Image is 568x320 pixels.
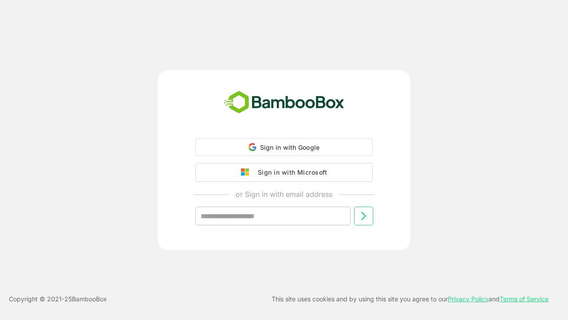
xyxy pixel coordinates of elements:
img: google [241,168,253,176]
a: Privacy Policy [448,295,489,303]
p: or Sign in with email address [236,189,332,200]
div: Sign in with Google [195,138,373,156]
span: Sign in with Google [260,144,320,151]
button: Sign in with Microsoft [195,163,373,182]
div: Sign in with Microsoft [253,167,327,178]
p: This site uses cookies and by using this site you agree to our and [272,294,548,304]
a: Terms of Service [500,295,548,303]
img: bamboobox [219,88,349,117]
p: Copyright © 2021- 25 BambooBox [9,294,107,304]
